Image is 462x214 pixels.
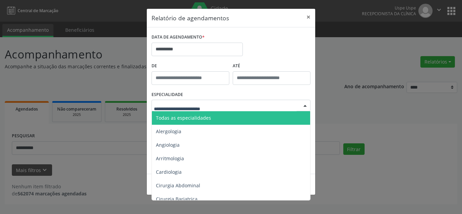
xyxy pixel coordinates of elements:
[156,115,211,121] span: Todas as especialidades
[152,14,229,22] h5: Relatório de agendamentos
[152,61,229,71] label: De
[156,155,184,162] span: Arritmologia
[156,128,181,135] span: Alergologia
[152,90,183,100] label: ESPECIALIDADE
[156,142,180,148] span: Angiologia
[156,196,198,202] span: Cirurgia Bariatrica
[156,169,182,175] span: Cardiologia
[152,32,205,43] label: DATA DE AGENDAMENTO
[156,182,200,189] span: Cirurgia Abdominal
[302,9,315,25] button: Close
[233,61,310,71] label: ATÉ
